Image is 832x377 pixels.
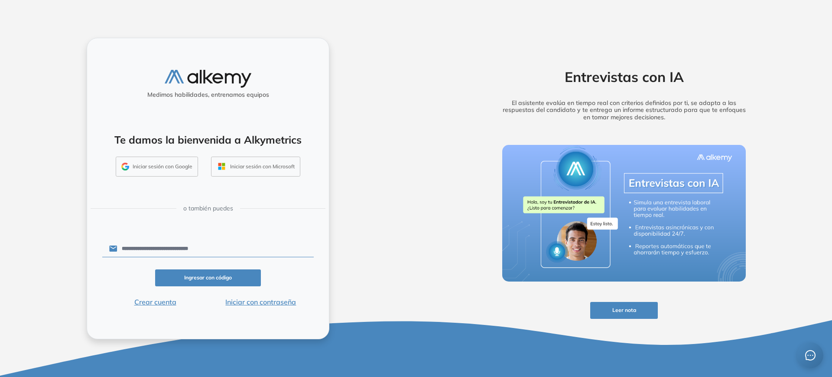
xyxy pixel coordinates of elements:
span: o también puedes [183,204,233,213]
span: message [805,350,816,361]
h5: El asistente evalúa en tiempo real con criterios definidos por ti, se adapta a las respuestas del... [489,99,759,121]
img: img-more-info [502,145,746,282]
button: Iniciar sesión con Google [116,157,198,177]
h2: Entrevistas con IA [489,69,759,85]
button: Iniciar con contraseña [208,297,314,307]
h5: Medimos habilidades, entrenamos equipos [91,91,325,98]
button: Ingresar con código [155,269,261,286]
img: logo-alkemy [165,70,251,88]
button: Iniciar sesión con Microsoft [211,157,300,177]
h4: Te damos la bienvenida a Alkymetrics [98,134,318,146]
button: Crear cuenta [102,297,208,307]
img: GMAIL_ICON [121,163,129,170]
button: Leer nota [590,302,658,319]
img: OUTLOOK_ICON [217,161,227,171]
